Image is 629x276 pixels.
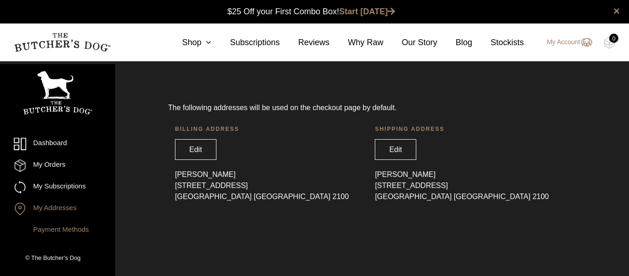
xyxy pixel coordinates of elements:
a: Why Raw [330,36,384,49]
a: Subscriptions [211,36,280,49]
h3: Billing address [175,124,361,134]
img: TBD_Portrait_Logo_White.png [23,71,92,115]
a: My Account [538,37,592,48]
a: Payment Methods [14,224,101,237]
a: My Orders [14,159,101,172]
a: My Subscriptions [14,181,101,194]
a: Edit [375,139,416,160]
a: Reviews [280,36,329,49]
a: Shop [163,36,211,49]
a: Dashboard [14,138,101,150]
address: [PERSON_NAME] [STREET_ADDRESS] [GEOGRAPHIC_DATA] [GEOGRAPHIC_DATA] 2100 [375,169,561,202]
a: Stockists [472,36,524,49]
a: My Addresses [14,203,101,215]
a: Our Story [384,36,437,49]
a: Blog [437,36,472,49]
address: [PERSON_NAME] [STREET_ADDRESS] [GEOGRAPHIC_DATA] [GEOGRAPHIC_DATA] 2100 [175,169,361,202]
img: TBD_Cart-Empty.png [604,37,615,49]
a: Start [DATE] [339,7,396,16]
div: 0 [609,34,618,43]
a: Edit [175,139,216,160]
a: close [613,6,620,17]
p: The following addresses will be used on the checkout page by default. [168,102,568,113]
h3: Shipping address [375,124,561,134]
